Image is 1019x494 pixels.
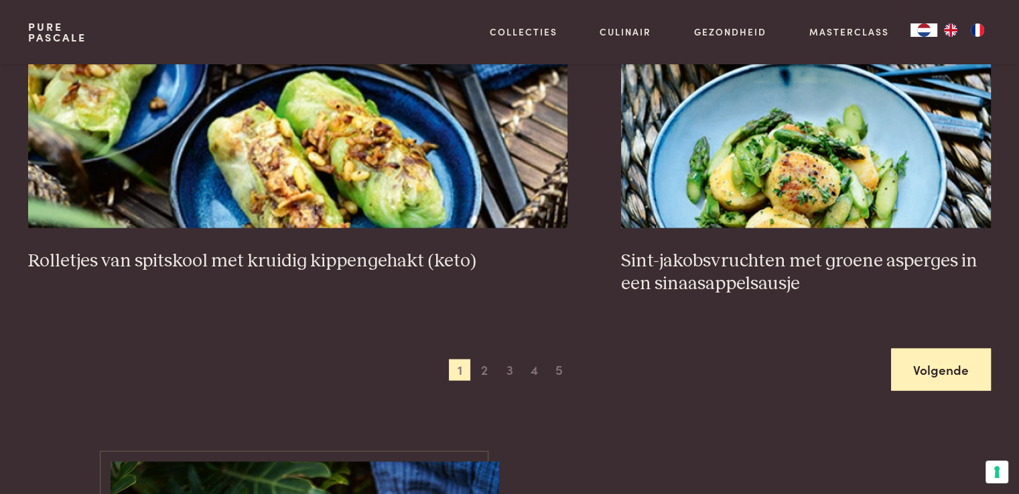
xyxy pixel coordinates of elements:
[449,359,470,381] span: 1
[474,359,495,381] span: 2
[499,359,521,381] span: 3
[964,23,991,37] a: FR
[986,461,1008,483] button: Uw voorkeuren voor toestemming voor trackingtechnologieën
[28,21,86,43] a: PurePascale
[937,23,991,37] ul: Language list
[891,349,991,391] a: Volgende
[28,250,567,273] h3: Rolletjes van spitskool met kruidig kippengehakt (keto)
[621,250,991,296] h3: Sint-jakobsvruchten met groene asperges in een sinaasappelsausje
[600,25,651,39] a: Culinair
[809,25,889,39] a: Masterclass
[910,23,937,37] a: NL
[694,25,766,39] a: Gezondheid
[937,23,964,37] a: EN
[549,359,570,381] span: 5
[910,23,937,37] div: Language
[910,23,991,37] aside: Language selected: Nederlands
[524,359,545,381] span: 4
[490,25,557,39] a: Collecties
